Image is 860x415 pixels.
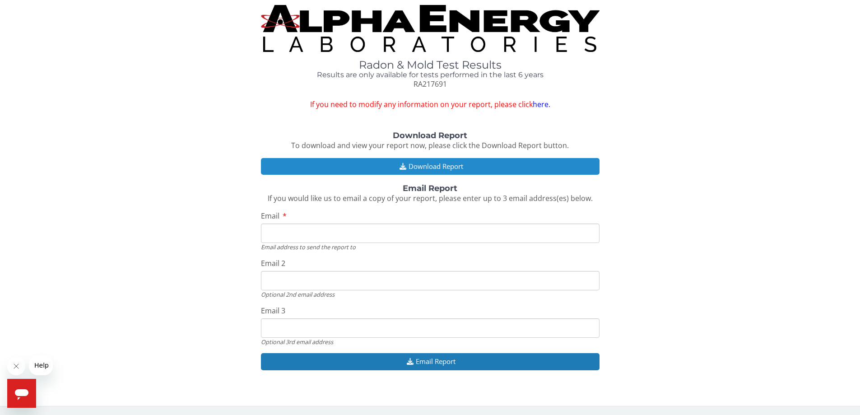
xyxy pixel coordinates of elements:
strong: Email Report [403,183,457,193]
span: Email 2 [261,258,285,268]
div: Optional 3rd email address [261,338,600,346]
strong: Download Report [393,131,467,140]
iframe: Close message [7,357,25,375]
iframe: Message from company [29,355,53,375]
span: To download and view your report now, please click the Download Report button. [291,140,569,150]
div: Optional 2nd email address [261,290,600,298]
a: here. [533,99,550,109]
h1: Radon & Mold Test Results [261,59,600,71]
span: Email [261,211,279,221]
span: Email 3 [261,306,285,316]
iframe: Button to launch messaging window [7,379,36,408]
span: If you would like us to email a copy of your report, please enter up to 3 email address(es) below. [268,193,593,203]
img: TightCrop.jpg [261,5,600,52]
button: Email Report [261,353,600,370]
span: If you need to modify any information on your report, please click [261,99,600,110]
h4: Results are only available for tests performed in the last 6 years [261,71,600,79]
button: Download Report [261,158,600,175]
span: RA217691 [414,79,447,89]
div: Email address to send the report to [261,243,600,251]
